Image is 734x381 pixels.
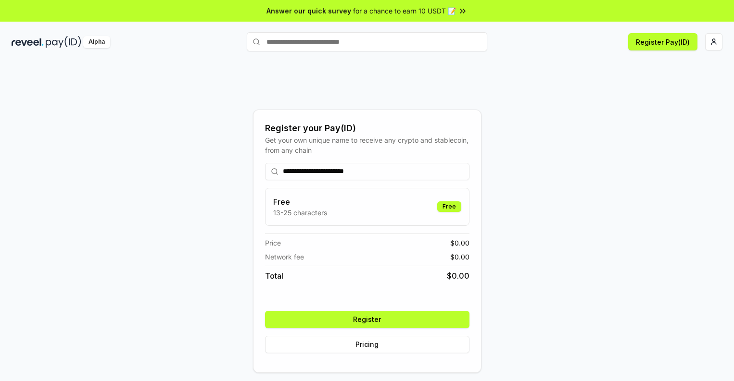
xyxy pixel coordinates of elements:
[83,36,110,48] div: Alpha
[12,36,44,48] img: reveel_dark
[265,252,304,262] span: Network fee
[265,238,281,248] span: Price
[450,238,469,248] span: $ 0.00
[628,33,697,50] button: Register Pay(ID)
[265,270,283,282] span: Total
[266,6,351,16] span: Answer our quick survey
[273,208,327,218] p: 13-25 characters
[437,201,461,212] div: Free
[450,252,469,262] span: $ 0.00
[265,336,469,353] button: Pricing
[353,6,456,16] span: for a chance to earn 10 USDT 📝
[265,122,469,135] div: Register your Pay(ID)
[265,135,469,155] div: Get your own unique name to receive any crypto and stablecoin, from any chain
[273,196,327,208] h3: Free
[265,311,469,328] button: Register
[46,36,81,48] img: pay_id
[447,270,469,282] span: $ 0.00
